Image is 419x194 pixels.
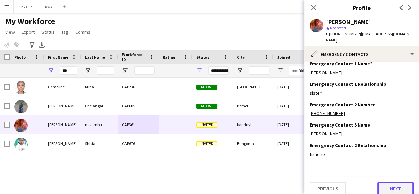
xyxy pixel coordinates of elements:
span: Photo [14,55,26,60]
h3: Profile [304,3,419,12]
button: SKY GIRL [14,0,39,13]
span: Status [41,29,55,35]
span: Last Name [85,55,105,60]
img: Melissa Chelangat [14,100,28,113]
h3: Emergency Contact 5 Name [310,122,370,128]
app-action-btn: Advanced filters [28,41,36,49]
div: [PERSON_NAME] [44,115,81,134]
div: kanduyi [233,115,273,134]
span: Comms [75,29,90,35]
span: City [237,55,245,60]
input: First Name Filter Input [60,66,77,75]
div: Shisia [81,134,118,153]
button: Open Filter Menu [196,67,202,74]
input: Last Name Filter Input [97,66,114,75]
div: Ruria [81,78,118,96]
span: First Name [48,55,68,60]
div: nasambu [81,115,118,134]
a: Comms [73,28,93,36]
img: Melissa nasambu [14,119,28,132]
a: View [3,28,18,36]
input: Workforce ID Filter Input [134,66,155,75]
div: Bungoma [233,134,273,153]
h3: Emergency Contact 1 Name [310,61,372,67]
h3: Emergency Contact 2 Number [310,102,375,108]
div: [PERSON_NAME] [44,96,81,115]
div: [DATE] [273,96,314,115]
a: [PHONE_NUMBER] [310,110,345,116]
span: Not rated [330,25,346,30]
div: [PERSON_NAME] [310,70,414,76]
span: Tag [61,29,68,35]
div: Cameline [44,78,81,96]
a: Export [19,28,37,36]
input: City Filter Input [249,66,269,75]
div: CAP236 [118,78,159,96]
img: Cameline Ruria [14,81,28,94]
span: Rating [163,55,175,60]
span: View [5,29,15,35]
span: Active [196,85,217,90]
span: t. [PHONE_NUMBER] [326,31,361,36]
button: Open Filter Menu [48,67,54,74]
app-action-btn: Export XLSX [38,41,46,49]
span: Export [22,29,35,35]
div: Bomet [233,96,273,115]
span: Active [196,104,217,109]
div: [GEOGRAPHIC_DATA] [233,78,273,96]
img: Melvin Shisia [14,138,28,151]
div: fiancee [310,151,414,157]
div: [DATE] [273,115,314,134]
a: Tag [59,28,71,36]
span: | [EMAIL_ADDRESS][DOMAIN_NAME] [326,31,411,43]
h3: Emergency Contact 1 Relationship [310,81,386,87]
span: Workforce ID [122,52,146,62]
div: Chelangat [81,96,118,115]
div: [PERSON_NAME] [326,19,371,25]
div: [DATE] [273,78,314,96]
div: Emergency contacts [304,46,419,62]
div: [PERSON_NAME] [44,134,81,153]
button: KWAL [39,0,60,13]
input: Joined Filter Input [289,66,310,75]
button: Open Filter Menu [122,67,128,74]
div: CAP605 [118,96,159,115]
div: CAP676 [118,134,159,153]
span: My Workforce [5,16,55,26]
span: Joined [277,55,290,60]
a: Status [39,28,57,36]
span: Status [196,55,209,60]
h3: Emergency Contact 2 Relationship [310,142,386,148]
span: Invited [196,141,217,146]
div: [DATE] [273,134,314,153]
span: Invited [196,122,217,128]
button: Open Filter Menu [237,67,243,74]
div: [PERSON_NAME] [310,131,414,137]
div: CAP361 [118,115,159,134]
div: sister [310,90,414,96]
button: Open Filter Menu [85,67,91,74]
button: Open Filter Menu [277,67,283,74]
